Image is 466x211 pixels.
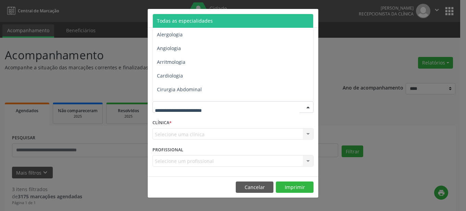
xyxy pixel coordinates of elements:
span: Cardiologia [157,72,183,79]
span: Arritmologia [157,59,185,65]
span: Cirurgia Abdominal [157,86,202,93]
span: Alergologia [157,31,183,38]
button: Imprimir [276,181,314,193]
label: CLÍNICA [152,118,172,128]
button: Cancelar [236,181,273,193]
h5: Relatório de agendamentos [152,14,231,23]
span: Cirurgia Bariatrica [157,100,199,106]
span: Todas as especialidades [157,17,213,24]
span: Angiologia [157,45,181,51]
label: PROFISSIONAL [152,144,183,155]
button: Close [305,9,318,26]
